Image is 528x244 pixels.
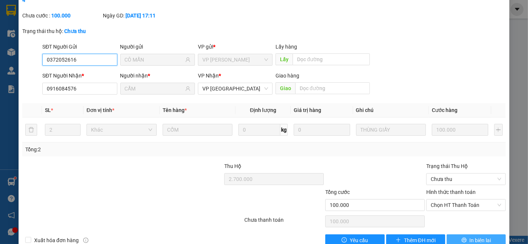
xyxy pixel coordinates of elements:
div: SĐT Người Nhận [42,72,117,80]
span: Giao hàng [276,73,299,79]
div: Người gửi [120,43,195,51]
span: VP Đà Lạt [202,83,268,94]
span: Lấy hàng [276,44,297,50]
span: VP Nhận [198,73,219,79]
div: Chưa thanh toán [244,216,325,229]
input: 0 [294,124,350,136]
div: SĐT Người Gửi [42,43,117,51]
input: Ghi Chú [356,124,426,136]
span: Lấy [276,53,293,65]
input: Tên người gửi [125,56,184,64]
input: VD: Bàn, Ghế [163,124,233,136]
div: VP gửi [198,43,273,51]
b: [DATE] 17:11 [126,13,156,19]
span: Định lượng [250,107,276,113]
span: SL [45,107,51,113]
span: Đơn vị tính [87,107,114,113]
span: printer [462,237,467,243]
input: Dọc đường [295,82,370,94]
span: kg [280,124,288,136]
span: user [185,86,190,91]
span: Khác [91,124,152,135]
span: Thu Hộ [224,163,241,169]
span: plus [396,237,401,243]
span: Chưa thu [431,174,501,185]
text: DLT2508150019 [42,31,97,39]
span: exclamation-circle [342,237,347,243]
span: Cước hàng [432,107,457,113]
div: Ngày GD: [103,11,183,20]
span: VP Phan Thiết [202,54,268,65]
div: Chưa cước : [22,11,102,20]
div: Gửi: VP [GEOGRAPHIC_DATA] [6,43,74,59]
span: Giá trị hàng [294,107,321,113]
div: Tổng: 2 [25,145,204,154]
label: Hình thức thanh toán [426,189,476,195]
span: Tổng cước [325,189,350,195]
div: Trạng thái thu hộ: [22,27,122,35]
span: Giao [276,82,295,94]
b: 100.000 [51,13,71,19]
button: delete [25,124,37,136]
input: Dọc đường [293,53,370,65]
span: user [185,57,190,62]
span: Tên hàng [163,107,187,113]
button: plus [494,124,503,136]
div: Nhận: VP [PERSON_NAME] [78,43,133,59]
input: Tên người nhận [125,85,184,93]
span: Chọn HT Thanh Toán [431,200,501,211]
span: info-circle [83,238,88,243]
th: Ghi chú [353,103,429,118]
div: Người nhận [120,72,195,80]
input: 0 [432,124,488,136]
div: Trạng thái Thu Hộ [426,162,506,170]
b: Chưa thu [64,28,86,34]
